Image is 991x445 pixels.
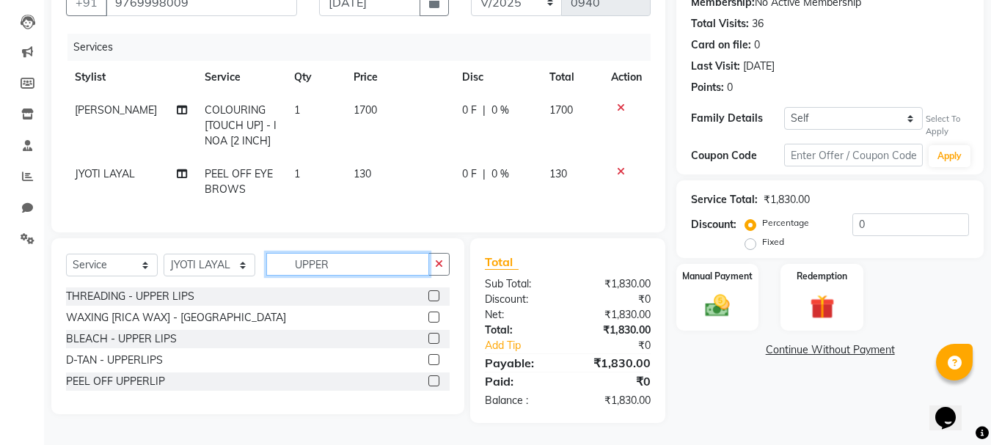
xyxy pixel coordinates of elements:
div: ₹1,830.00 [568,354,662,372]
span: | [483,103,486,118]
span: 1700 [549,103,573,117]
span: Total [485,254,519,270]
div: Coupon Code [691,148,783,163]
img: _gift.svg [802,292,842,322]
a: Continue Without Payment [679,342,981,358]
button: Apply [929,145,970,167]
input: Search or Scan [266,253,429,276]
div: Total: [474,323,568,338]
input: Enter Offer / Coupon Code [784,144,923,166]
img: _cash.svg [698,292,737,320]
div: Select To Apply [926,113,969,138]
label: Manual Payment [682,270,753,283]
label: Fixed [762,235,784,249]
div: 36 [752,16,764,32]
div: 0 [727,80,733,95]
div: PEEL OFF UPPERLIP [66,374,165,389]
iframe: chat widget [929,386,976,430]
span: 0 % [491,103,509,118]
div: WAXING [RICA WAX] - [GEOGRAPHIC_DATA] [66,310,286,326]
div: ₹1,830.00 [568,276,662,292]
div: Total Visits: [691,16,749,32]
div: ₹1,830.00 [568,393,662,408]
th: Qty [285,61,345,94]
div: THREADING - UPPER LIPS [66,289,194,304]
span: [PERSON_NAME] [75,103,157,117]
div: ₹0 [584,338,662,353]
label: Percentage [762,216,809,229]
div: 0 [754,37,760,53]
div: Sub Total: [474,276,568,292]
div: ₹1,830.00 [568,323,662,338]
span: 0 F [462,103,477,118]
div: D-TAN - UPPERLIPS [66,353,163,368]
div: Paid: [474,372,568,390]
div: ₹0 [568,292,662,307]
th: Service [196,61,285,94]
div: Last Visit: [691,59,740,74]
div: Services [67,34,662,61]
span: 130 [549,167,567,180]
div: Balance : [474,393,568,408]
div: Family Details [691,111,783,126]
div: Card on file: [691,37,751,53]
div: Payable: [474,354,568,372]
div: Points: [691,80,724,95]
th: Total [541,61,603,94]
span: | [483,166,486,182]
div: Discount: [474,292,568,307]
th: Stylist [66,61,196,94]
span: 0 % [491,166,509,182]
div: ₹0 [568,372,662,390]
div: ₹1,830.00 [568,307,662,323]
span: JYOTI LAYAL [75,167,135,180]
span: 1700 [354,103,377,117]
div: Net: [474,307,568,323]
span: COLOURING [TOUCH UP] - INOA [2 INCH] [205,103,277,147]
span: 1 [294,167,300,180]
div: Discount: [691,217,736,232]
label: Redemption [797,270,847,283]
div: ₹1,830.00 [764,192,810,207]
div: BLEACH - UPPER LIPS [66,331,177,347]
span: PEEL OFF EYEBROWS [205,167,273,196]
span: 0 F [462,166,477,182]
th: Price [345,61,453,94]
a: Add Tip [474,338,583,353]
span: 130 [354,167,371,180]
div: Service Total: [691,192,758,207]
span: 1 [294,103,300,117]
th: Action [602,61,651,94]
th: Disc [453,61,541,94]
div: [DATE] [743,59,775,74]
